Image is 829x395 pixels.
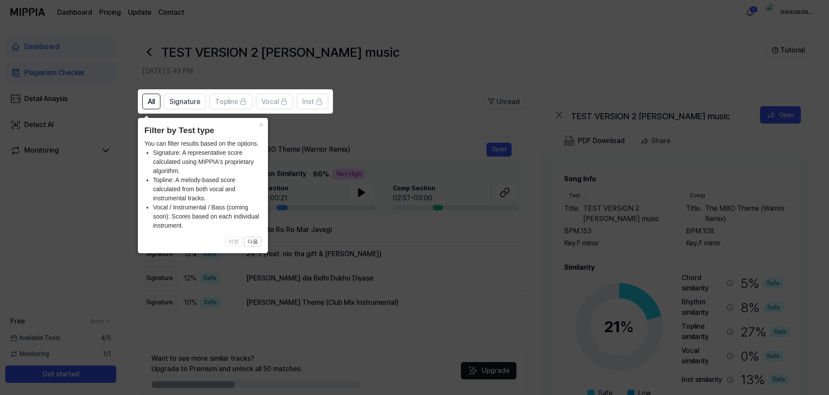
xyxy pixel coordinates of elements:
[170,97,200,107] span: Signature
[254,118,268,130] button: Close
[209,94,252,109] button: Topline
[256,94,293,109] button: Vocal
[302,97,314,107] span: Inst
[144,139,261,230] div: You can filter results based on the options.
[142,94,160,109] button: All
[297,94,328,109] button: Inst
[148,97,155,107] span: All
[164,94,206,109] button: Signature
[215,97,238,107] span: Topline
[144,124,261,137] header: Filter by Test type
[153,203,261,230] li: Vocal / Instrumental / Bass (coming soon): Scores based on each individual instrument.
[153,148,261,176] li: Signature: A representative score calculated using MIPPIA's proprietary algorithm.
[261,97,279,107] span: Vocal
[244,237,261,247] button: 다음
[153,176,261,203] li: Topline: A melody-based score calculated from both vocal and instrumental tracks.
